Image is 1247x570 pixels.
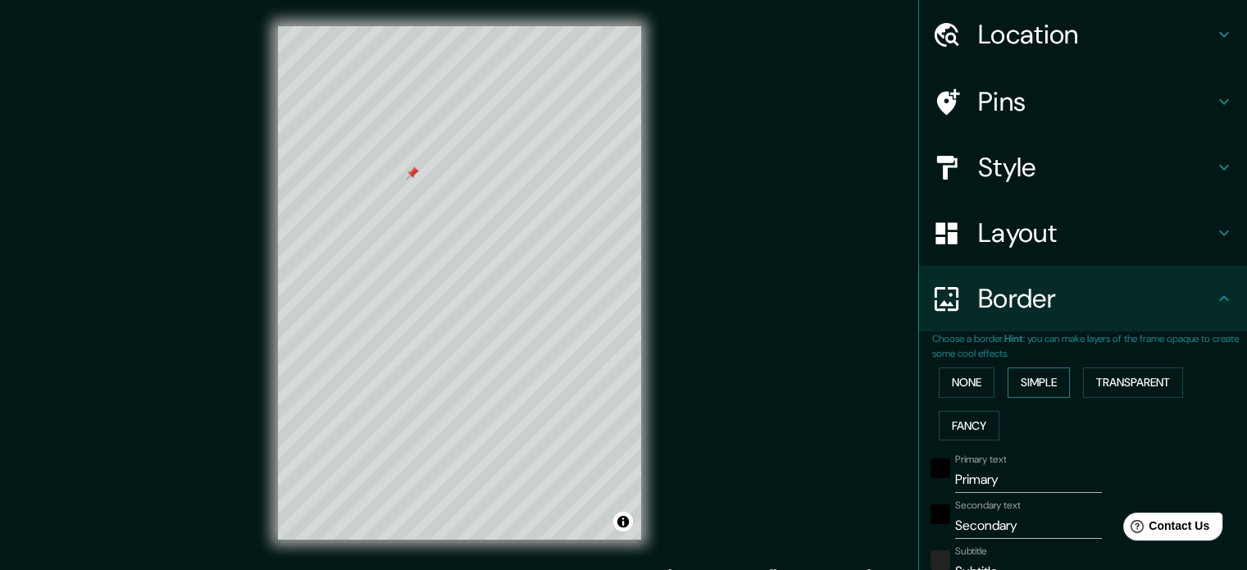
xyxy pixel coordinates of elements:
[919,135,1247,200] div: Style
[919,266,1247,331] div: Border
[931,550,950,570] button: color-222222
[1004,332,1023,345] b: Hint
[932,331,1247,361] p: Choose a border. : you can make layers of the frame opaque to create some cool effects.
[955,545,987,559] label: Subtitle
[919,2,1247,67] div: Location
[939,367,994,398] button: None
[919,69,1247,135] div: Pins
[978,282,1214,315] h4: Border
[939,411,999,441] button: Fancy
[613,512,633,531] button: Toggle attribution
[955,453,1006,467] label: Primary text
[1083,367,1183,398] button: Transparent
[919,200,1247,266] div: Layout
[931,458,950,478] button: black
[931,504,950,524] button: black
[1008,367,1070,398] button: Simple
[978,151,1214,184] h4: Style
[1101,506,1229,552] iframe: Help widget launcher
[978,85,1214,118] h4: Pins
[978,18,1214,51] h4: Location
[955,499,1021,513] label: Secondary text
[978,217,1214,249] h4: Layout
